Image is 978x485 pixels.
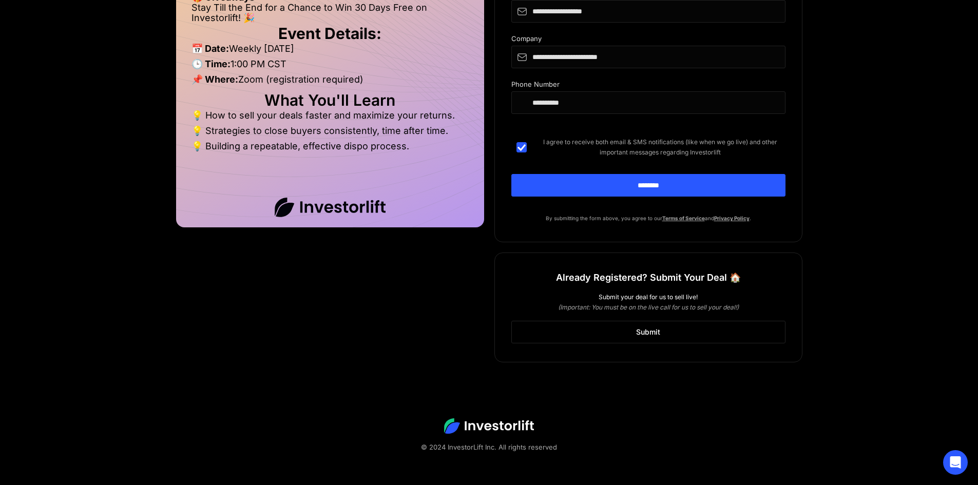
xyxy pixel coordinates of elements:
[556,268,741,287] h1: Already Registered? Submit Your Deal 🏠
[191,43,229,54] strong: 📅 Date:
[191,74,238,85] strong: 📌 Where:
[558,303,739,311] em: (Important: You must be on the live call for us to sell your deal!)
[191,110,469,126] li: 💡 How to sell your deals faster and maximize your returns.
[191,59,469,74] li: 1:00 PM CST
[535,137,785,158] span: I agree to receive both email & SMS notifications (like when we go live) and other important mess...
[511,321,785,343] a: Submit
[511,213,785,223] p: By submitting the form above, you agree to our and .
[714,215,750,221] a: Privacy Policy
[191,44,469,59] li: Weekly [DATE]
[191,3,469,23] li: Stay Till the End for a Chance to Win 30 Days Free on Investorlift! 🎉
[191,95,469,105] h2: What You'll Learn
[41,442,937,452] div: © 2024 InvestorLift Inc. All rights reserved
[662,215,705,221] a: Terms of Service
[191,74,469,90] li: Zoom (registration required)
[191,141,469,151] li: 💡 Building a repeatable, effective dispo process.
[511,35,785,46] div: Company
[511,81,785,91] div: Phone Number
[511,292,785,302] div: Submit your deal for us to sell live!
[191,59,231,69] strong: 🕒 Time:
[191,126,469,141] li: 💡 Strategies to close buyers consistently, time after time.
[278,24,381,43] strong: Event Details:
[943,450,968,475] div: Open Intercom Messenger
